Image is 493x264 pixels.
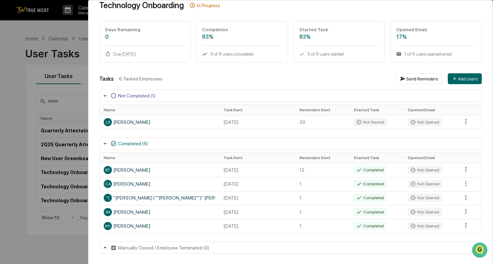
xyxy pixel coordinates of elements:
[354,118,387,126] div: Not Started
[202,34,282,40] div: 83%
[295,105,350,115] th: Reminders Sent
[100,105,219,115] th: Name
[295,219,350,233] td: 1
[299,34,379,40] div: 83%
[295,115,350,129] td: 20
[105,27,185,32] div: Days Remaining
[49,86,55,92] div: 🗄️
[295,153,350,163] th: Reminders Sent
[104,208,215,216] div: [PERSON_NAME]
[404,105,458,115] th: Opened Email
[219,177,295,191] td: [DATE]
[219,115,295,129] td: [DATE]
[106,210,110,214] span: IM
[23,59,86,64] div: We're available if you need us!
[100,153,219,163] th: Name
[404,153,458,163] th: Opened Email
[202,51,282,57] div: 5 of 6 users completed
[295,177,350,191] td: 1
[219,153,295,163] th: Task Sent
[219,105,295,115] th: Task Sent
[408,208,442,216] div: Not Opened
[396,73,442,84] button: Send Reminders
[448,73,482,84] button: Add Users
[396,27,476,32] div: Opened Email
[116,54,124,62] button: Start new chat
[106,195,109,200] span: "(
[202,27,282,32] div: Completion
[299,51,379,57] div: 5 of 6 users started
[471,242,490,260] iframe: Open customer support
[48,115,82,120] a: Powered byPylon
[18,31,112,38] input: Clear
[350,105,404,115] th: Started Task
[68,115,82,120] span: Pylon
[104,118,215,126] div: [PERSON_NAME]
[295,205,350,219] td: 1
[104,222,215,230] div: [PERSON_NAME]
[104,194,215,202] div: "[PERSON_NAME] (""[PERSON_NAME]"")" [PERSON_NAME]
[47,83,87,95] a: 🗄️Attestations
[105,34,185,40] div: 0
[99,0,184,10] div: Technology Onboarding
[105,224,111,228] span: KH
[219,191,295,205] td: [DATE]
[105,51,185,57] div: Due [DATE]
[4,96,46,108] a: 🔎Data Lookup
[14,86,44,92] span: Preclearance
[118,93,155,98] div: Not Completed (1)
[354,166,387,174] div: Completed
[7,86,12,92] div: 🖐️
[104,180,215,188] div: [PERSON_NAME]
[408,222,442,230] div: Not Opened
[295,163,350,177] td: 12
[105,168,110,172] span: BT
[219,219,295,233] td: [DATE]
[118,141,148,146] div: Completed (5)
[408,118,442,126] div: Not Opened
[106,120,110,125] span: LS
[354,208,387,216] div: Completed
[350,153,404,163] th: Started Task
[119,76,390,81] div: 6 Tasked Employees
[396,51,476,57] div: 1 of 6 users opened email
[354,222,387,230] div: Completed
[105,182,111,186] span: CA
[408,180,442,188] div: Not Opened
[99,76,114,82] div: Tasks
[219,205,295,219] td: [DATE]
[219,163,295,177] td: [DATE]
[197,3,220,8] div: In Progress
[396,34,476,40] div: 17%
[4,83,47,95] a: 🖐️Preclearance
[295,191,350,205] td: 1
[14,98,43,105] span: Data Lookup
[408,166,442,174] div: Not Opened
[299,27,379,32] div: Started Task
[354,194,387,202] div: Completed
[7,99,12,105] div: 🔎
[408,194,442,202] div: Not Opened
[7,14,124,25] p: How can we help?
[118,245,209,250] div: Manually Closed / Employee Terminated (0)
[23,52,112,59] div: Start new chat
[7,52,19,64] img: 1746055101610-c473b297-6a78-478c-a979-82029cc54cd1
[354,180,387,188] div: Completed
[56,86,84,92] span: Attestations
[104,166,215,174] div: [PERSON_NAME]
